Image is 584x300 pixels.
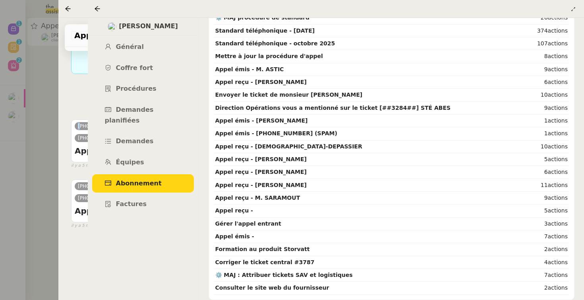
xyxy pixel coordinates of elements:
[71,222,102,229] span: il y a 5 minutes
[215,40,335,47] strong: Standard téléphonique - octobre 2025
[548,130,568,136] span: actions
[78,123,166,129] span: [PHONE_NUMBER]@[DOMAIN_NAME]
[548,117,568,124] span: actions
[525,25,569,37] td: 374
[215,156,307,162] strong: Appel reçu - [PERSON_NAME]
[215,92,363,98] strong: Envoyer le ticket de monsieur [PERSON_NAME]
[548,92,568,98] span: actions
[548,79,568,85] span: actions
[548,156,568,162] span: actions
[92,174,194,193] a: Abonnement
[215,79,307,85] strong: Appel reçu - [PERSON_NAME]
[525,140,569,153] td: 10
[525,282,569,294] td: 2
[215,284,329,291] strong: Consulter le site web du fournisseur
[92,132,194,151] a: Demandes
[525,256,569,269] td: 4
[116,43,144,51] span: Général
[92,153,194,172] a: Équipes
[78,195,166,201] span: [PHONE_NUMBER]@[DOMAIN_NAME]
[215,27,315,34] strong: Standard téléphonique - [DATE]
[548,207,568,214] span: actions
[548,284,568,291] span: actions
[548,53,568,59] span: actions
[525,243,569,256] td: 2
[525,115,569,127] td: 1
[215,195,300,201] strong: Appel reçu - M. SARAMOUT
[215,246,310,252] strong: Formation au produit Storvatt
[215,169,307,175] strong: Appel reçu - [PERSON_NAME]
[548,195,568,201] span: actions
[116,200,147,208] span: Factures
[215,233,254,240] strong: Appel émis -
[116,85,157,92] span: Procédures
[548,259,568,265] span: actions
[525,205,569,217] td: 5
[548,40,568,47] span: actions
[525,218,569,230] td: 3
[525,50,569,63] td: 8
[525,89,569,101] td: 10
[215,220,281,227] strong: Gérer l'appel entrant
[215,105,451,111] strong: Direction Opérations vous a mentionné sur le ticket [##3284##] STÉ ABES
[548,220,568,227] span: actions
[215,53,323,59] strong: Mettre à jour la procédure d'appel
[71,162,102,169] span: il y a 5 minutes
[548,182,568,188] span: actions
[525,102,569,115] td: 9
[92,80,194,98] a: Procédures
[215,207,253,214] strong: Appel reçu -
[548,105,568,111] span: actions
[525,230,569,243] td: 7
[75,205,325,216] h4: Appel entrant
[548,272,568,278] span: actions
[525,166,569,179] td: 6
[215,117,308,124] strong: Appel émis - [PERSON_NAME]
[116,137,154,145] span: Demandes
[525,192,569,205] td: 9
[75,145,325,156] h4: Appel en cours
[92,59,194,78] a: Coffre fort
[105,106,154,124] span: Demandes planifiées
[215,130,337,136] strong: Appel émis - [PHONE_NUMBER] (SPAM)
[525,63,569,76] td: 9
[215,143,362,150] strong: Appel reçu - [DEMOGRAPHIC_DATA]-DEPASSIER
[525,153,569,166] td: 5
[548,14,568,21] span: actions
[548,169,568,175] span: actions
[78,183,166,189] span: [PHONE_NUMBER]@[DOMAIN_NAME]
[116,64,153,72] span: Coffre fort
[74,31,134,39] span: Appel reçu -
[548,66,568,72] span: actions
[116,158,144,166] span: Équipes
[525,269,569,282] td: 7
[116,179,162,187] span: Abonnement
[78,135,166,141] span: [PHONE_NUMBER]@[DOMAIN_NAME]
[108,22,116,31] img: users%2FRcIDm4Xn1TPHYwgLThSv8RQYtaM2%2Favatar%2F95761f7a-40c3-4bb5-878d-fe785e6f95b2
[215,66,284,72] strong: Appel émis - M. ASTIC
[92,101,194,130] a: Demandes planifiées
[525,179,569,192] td: 11
[525,37,569,50] td: 107
[92,38,194,56] a: Général
[215,182,307,188] strong: Appel reçu - [PERSON_NAME]
[215,14,310,21] strong: ⚙️ MAJ procédure de standard
[215,272,353,278] strong: ⚙️ MAJ : Attribuer tickets SAV et logistiques
[548,143,568,150] span: actions
[215,259,315,265] strong: Corriger le ticket central #3787
[548,233,568,240] span: actions
[525,127,569,140] td: 1
[525,76,569,89] td: 6
[548,246,568,252] span: actions
[525,12,569,24] td: 26
[548,27,568,34] span: actions
[119,21,178,32] span: [PERSON_NAME]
